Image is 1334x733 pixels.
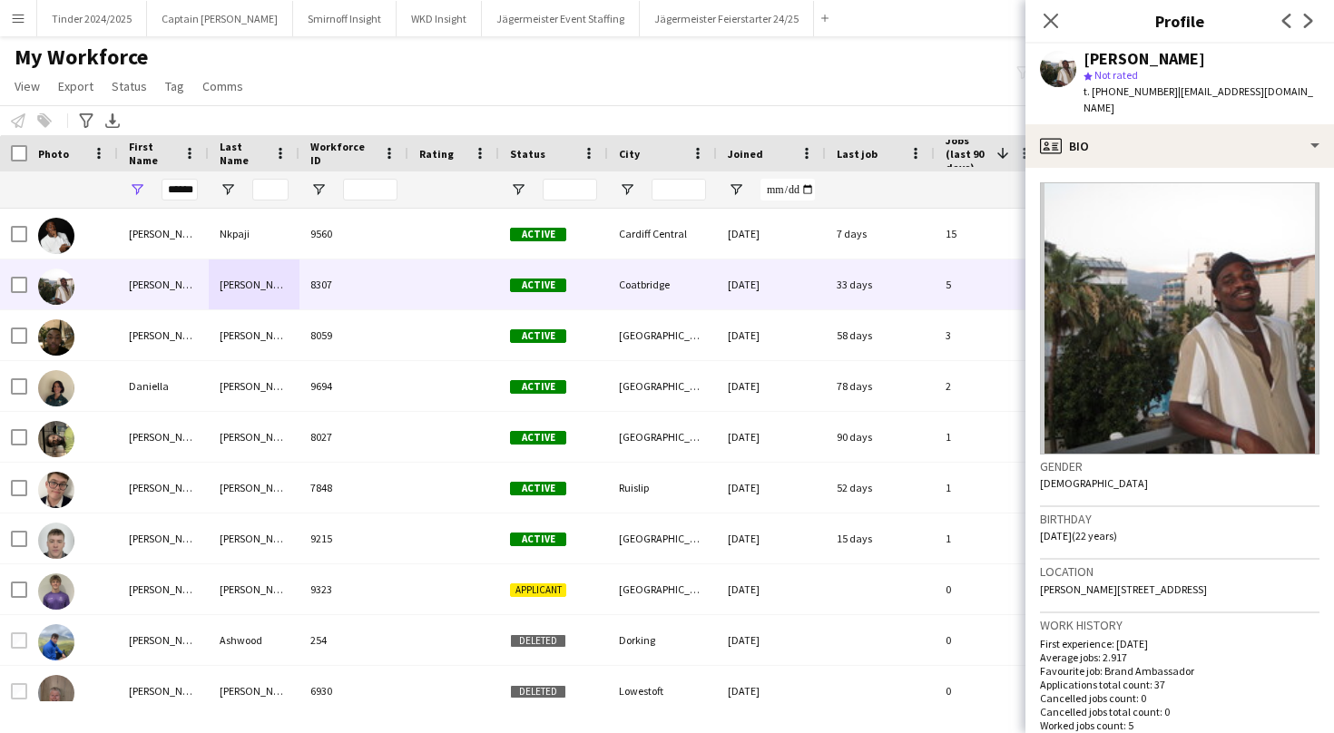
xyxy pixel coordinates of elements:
div: 1 [935,412,1044,462]
div: [DATE] [717,666,826,716]
div: 8027 [299,412,408,462]
input: Joined Filter Input [760,179,815,200]
img: Daniel Gordon-Jacobs [38,319,74,356]
div: 0 [935,666,1044,716]
div: 9215 [299,513,408,563]
div: 1 [935,513,1044,563]
button: Open Filter Menu [129,181,145,198]
div: 7848 [299,463,408,513]
div: [PERSON_NAME] [209,564,299,614]
span: [PERSON_NAME][STREET_ADDRESS] [1040,582,1207,596]
span: Not rated [1094,68,1138,82]
div: 254 [299,615,408,665]
img: Daniel Thomas [38,523,74,559]
div: 5 [935,259,1044,309]
img: Crew avatar or photo [1040,182,1319,454]
span: Active [510,279,566,292]
div: [PERSON_NAME] [209,463,299,513]
div: [DATE] [717,310,826,360]
button: Jägermeister Feierstarter 24/25 [640,1,814,36]
span: Applicant [510,583,566,597]
span: Tag [165,78,184,94]
app-action-btn: Export XLSX [102,110,123,132]
div: [PERSON_NAME] [1084,51,1205,67]
div: 90 days [826,412,935,462]
button: Open Filter Menu [619,181,635,198]
input: City Filter Input [652,179,706,200]
div: 15 days [826,513,935,563]
div: 78 days [826,361,935,411]
button: Captain [PERSON_NAME] [147,1,293,36]
img: Daniel Andrews [38,573,74,610]
span: Joined [728,147,763,161]
div: 52 days [826,463,935,513]
app-action-btn: Advanced filters [75,110,97,132]
div: [DATE] [717,513,826,563]
span: Last Name [220,140,267,167]
span: Active [510,380,566,394]
div: [PERSON_NAME] [118,412,209,462]
div: 9694 [299,361,408,411]
div: [PERSON_NAME] [209,513,299,563]
h3: Profile [1025,9,1334,33]
p: Average jobs: 2.917 [1040,650,1319,664]
img: Daniel Williams [38,269,74,305]
div: Bio [1025,124,1334,168]
span: Status [112,78,147,94]
div: [DATE] [717,615,826,665]
div: 7 days [826,209,935,259]
span: Active [510,431,566,445]
div: 1 [935,463,1044,513]
input: Status Filter Input [543,179,597,200]
span: Status [510,147,545,161]
span: Deleted [510,634,566,648]
div: [DATE] [717,209,826,259]
div: [PERSON_NAME] [209,666,299,716]
input: Workforce ID Filter Input [343,179,397,200]
a: Status [104,74,154,98]
img: Daniella Granillo [38,370,74,406]
h3: Gender [1040,458,1319,474]
span: Active [510,533,566,546]
div: [PERSON_NAME] [118,615,209,665]
div: [GEOGRAPHIC_DATA] [608,564,717,614]
button: Open Filter Menu [510,181,526,198]
div: Ruislip [608,463,717,513]
div: [PERSON_NAME] [118,310,209,360]
span: Active [510,482,566,495]
span: City [619,147,640,161]
span: [DEMOGRAPHIC_DATA] [1040,476,1148,490]
div: [DATE] [717,463,826,513]
div: 9560 [299,209,408,259]
div: [GEOGRAPHIC_DATA] [608,310,717,360]
div: Dorking [608,615,717,665]
div: Ashwood [209,615,299,665]
div: 3 [935,310,1044,360]
img: Daniel Baldry [38,675,74,711]
div: [PERSON_NAME] [118,259,209,309]
span: Last job [837,147,878,161]
button: Open Filter Menu [310,181,327,198]
div: Daniella [118,361,209,411]
div: [PERSON_NAME] [209,361,299,411]
div: 8059 [299,310,408,360]
button: WKD Insight [397,1,482,36]
button: Open Filter Menu [220,181,236,198]
span: First Name [129,140,176,167]
h3: Birthday [1040,511,1319,527]
button: Tinder 2024/2025 [37,1,147,36]
div: [PERSON_NAME] [118,209,209,259]
h3: Location [1040,563,1319,580]
a: Export [51,74,101,98]
input: Last Name Filter Input [252,179,289,200]
div: [GEOGRAPHIC_DATA] [608,361,717,411]
div: [GEOGRAPHIC_DATA] [608,412,717,462]
span: View [15,78,40,94]
span: Workforce ID [310,140,376,167]
div: [DATE] [717,564,826,614]
div: [PERSON_NAME] [118,463,209,513]
div: [PERSON_NAME] [209,259,299,309]
div: 6930 [299,666,408,716]
span: Export [58,78,93,94]
div: 15 [935,209,1044,259]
